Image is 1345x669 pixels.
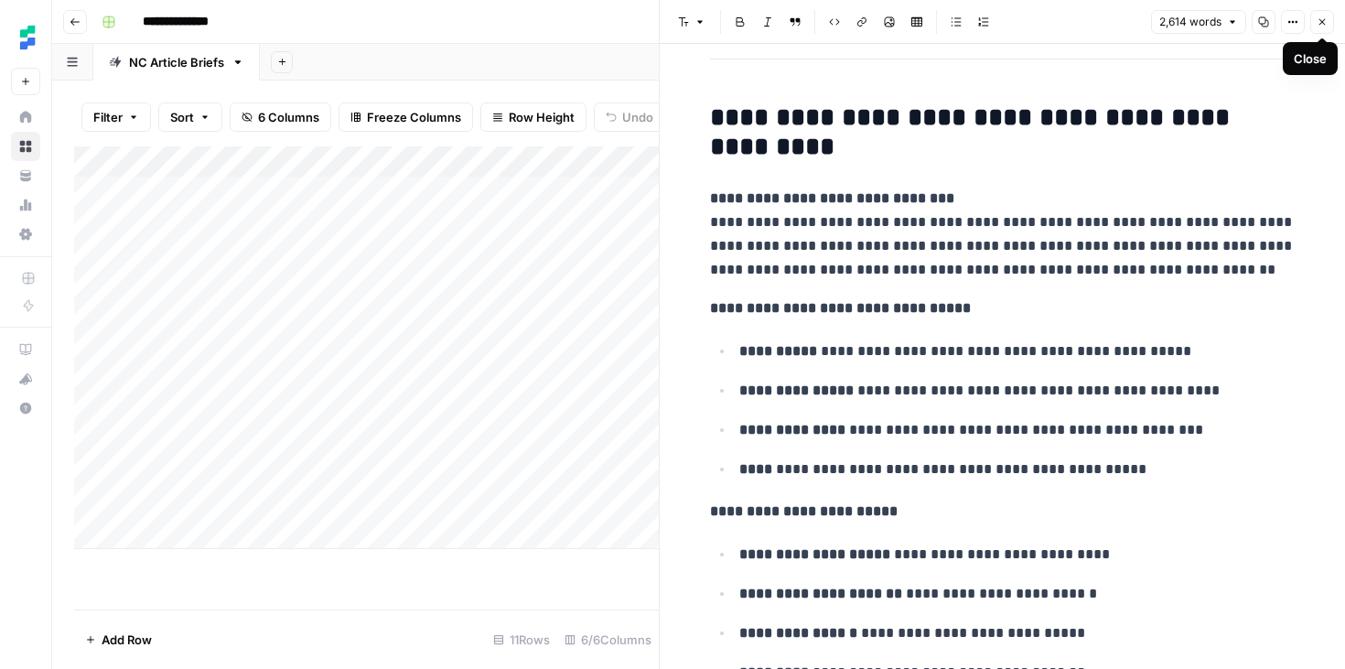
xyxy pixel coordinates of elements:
[1294,49,1327,68] div: Close
[11,335,40,364] a: AirOps Academy
[170,108,194,126] span: Sort
[11,21,44,54] img: Ten Speed Logo
[11,364,40,394] button: What's new?
[12,365,39,393] div: What's new?
[557,625,659,654] div: 6/6 Columns
[81,103,151,132] button: Filter
[622,108,653,126] span: Undo
[11,161,40,190] a: Your Data
[230,103,331,132] button: 6 Columns
[158,103,222,132] button: Sort
[1159,14,1221,30] span: 2,614 words
[486,625,557,654] div: 11 Rows
[11,132,40,161] a: Browse
[11,394,40,423] button: Help + Support
[258,108,319,126] span: 6 Columns
[11,220,40,249] a: Settings
[480,103,586,132] button: Row Height
[74,625,163,654] button: Add Row
[11,103,40,132] a: Home
[129,53,224,71] div: NC Article Briefs
[509,108,575,126] span: Row Height
[339,103,473,132] button: Freeze Columns
[11,15,40,60] button: Workspace: Ten Speed
[367,108,461,126] span: Freeze Columns
[93,44,260,81] a: NC Article Briefs
[93,108,123,126] span: Filter
[102,631,152,649] span: Add Row
[594,103,665,132] button: Undo
[1151,10,1246,34] button: 2,614 words
[11,190,40,220] a: Usage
